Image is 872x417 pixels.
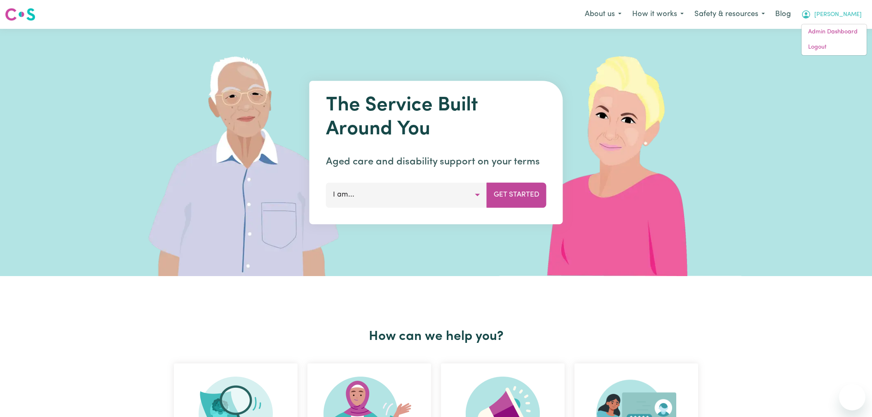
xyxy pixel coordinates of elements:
[326,183,487,207] button: I am...
[796,6,867,23] button: My Account
[770,5,796,23] a: Blog
[5,7,35,22] img: Careseekers logo
[627,6,689,23] button: How it works
[579,6,627,23] button: About us
[801,24,867,56] div: My Account
[802,40,867,55] a: Logout
[487,183,546,207] button: Get Started
[814,10,862,19] span: [PERSON_NAME]
[169,329,703,344] h2: How can we help you?
[326,94,546,141] h1: The Service Built Around You
[689,6,770,23] button: Safety & resources
[5,5,35,24] a: Careseekers logo
[326,155,546,169] p: Aged care and disability support on your terms
[839,384,865,410] iframe: Button to launch messaging window
[802,24,867,40] a: Admin Dashboard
